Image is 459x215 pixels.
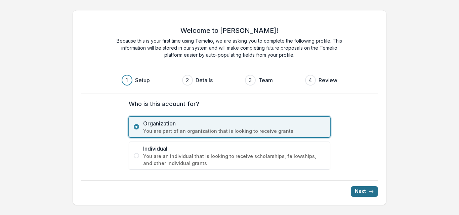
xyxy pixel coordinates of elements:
[129,99,326,108] label: Who is this account for?
[180,26,278,35] h2: Welcome to [PERSON_NAME]!
[143,153,325,167] span: You are an individual that is looking to receive scholarships, fellowships, and other individual ...
[112,37,347,58] p: Because this is your first time using Temelio, we are asking you to complete the following profil...
[135,76,150,84] h3: Setup
[122,75,337,86] div: Progress
[308,76,312,84] div: 4
[143,127,325,135] span: You are part of an organization that is looking to receive grants
[196,76,213,84] h3: Details
[126,76,128,84] div: 1
[319,76,337,84] h3: Review
[186,76,189,84] div: 2
[249,76,252,84] div: 3
[143,145,325,153] span: Individual
[143,119,325,127] span: Organization
[258,76,273,84] h3: Team
[351,186,378,197] button: Next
